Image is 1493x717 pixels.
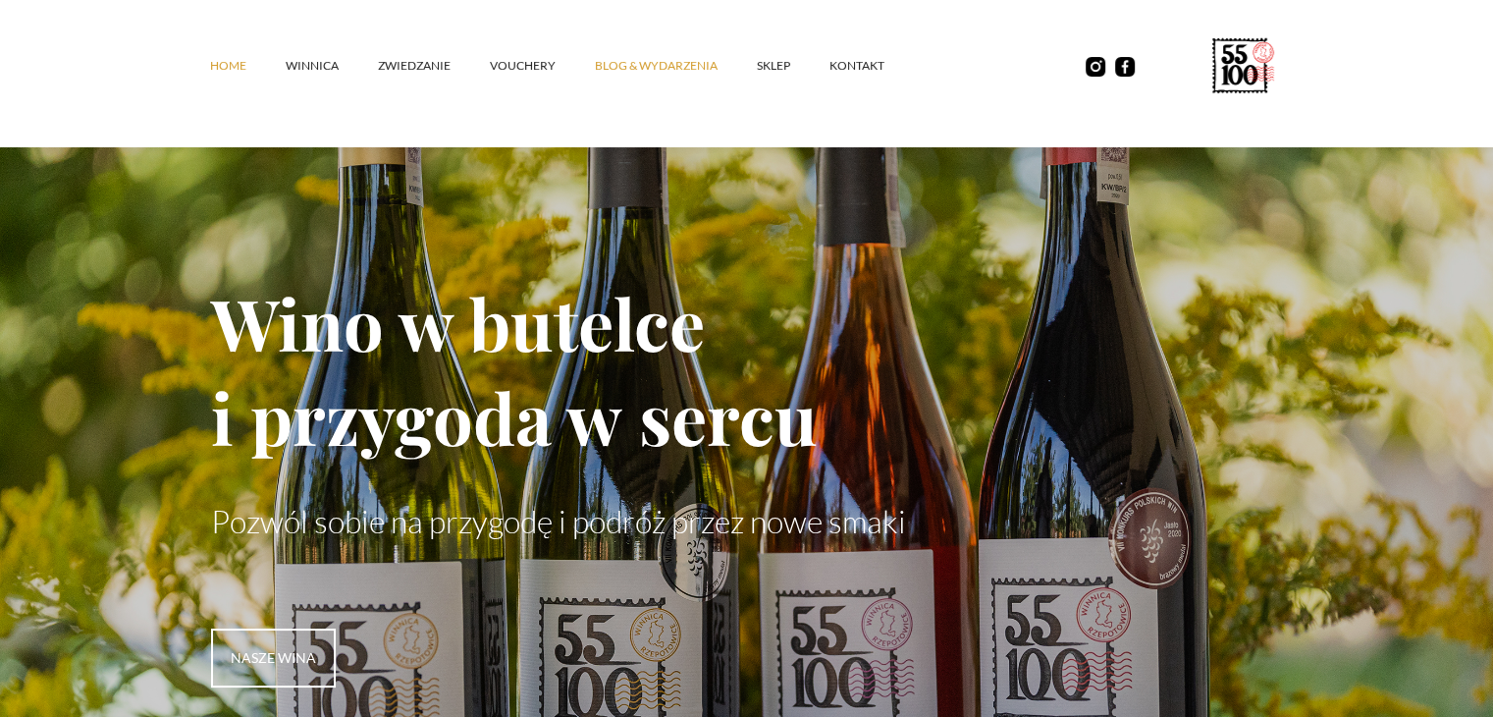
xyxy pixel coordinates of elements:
a: nasze wina [211,629,336,688]
a: ZWIEDZANIE [378,36,490,95]
a: Blog & Wydarzenia [595,36,757,95]
a: vouchery [490,36,595,95]
a: Home [210,36,286,95]
p: Pozwól sobie na przygodę i podróż przez nowe smaki [211,503,1283,540]
h1: Wino w butelce i przygoda w sercu [211,275,1283,464]
a: kontakt [829,36,924,95]
a: winnica [286,36,378,95]
a: SKLEP [757,36,829,95]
